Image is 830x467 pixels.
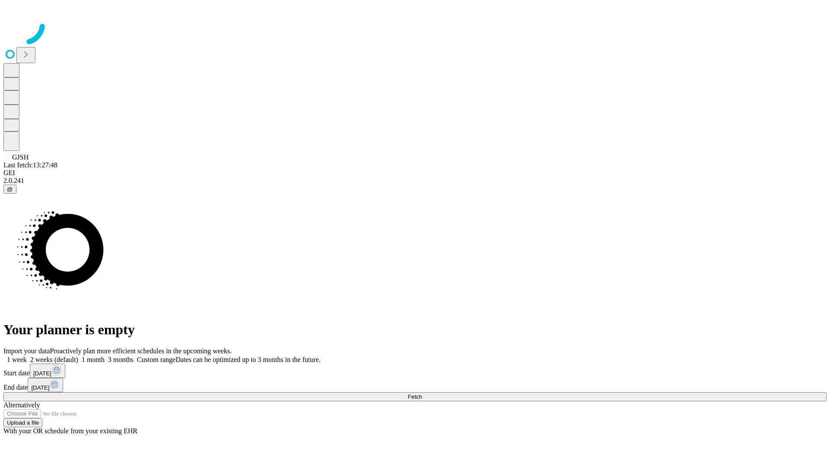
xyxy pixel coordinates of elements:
[137,356,176,363] span: Custom range
[176,356,320,363] span: Dates can be optimized up to 3 months in the future.
[28,378,63,392] button: [DATE]
[408,393,422,400] span: Fetch
[3,427,137,435] span: With your OR schedule from your existing EHR
[7,186,13,192] span: @
[3,169,827,177] div: GEI
[7,356,27,363] span: 1 week
[31,384,49,391] span: [DATE]
[3,378,827,392] div: End date
[3,401,40,409] span: Alternatively
[3,161,57,169] span: Last fetch: 13:27:48
[3,347,50,355] span: Import your data
[3,418,42,427] button: Upload a file
[33,370,51,377] span: [DATE]
[3,177,827,185] div: 2.0.241
[12,154,29,161] span: GJSH
[30,364,65,378] button: [DATE]
[3,364,827,378] div: Start date
[3,392,827,401] button: Fetch
[3,185,16,194] button: @
[108,356,134,363] span: 3 months
[30,356,78,363] span: 2 weeks (default)
[3,322,827,338] h1: Your planner is empty
[50,347,232,355] span: Proactively plan more efficient schedules in the upcoming weeks.
[82,356,105,363] span: 1 month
